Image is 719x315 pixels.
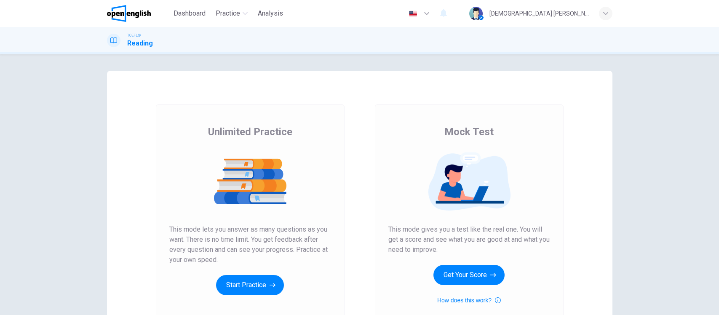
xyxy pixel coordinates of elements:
[469,7,483,20] img: Profile picture
[437,295,501,305] button: How does this work?
[408,11,418,17] img: en
[254,6,286,21] button: Analysis
[170,6,209,21] button: Dashboard
[208,125,292,139] span: Unlimited Practice
[107,5,151,22] img: OpenEnglish logo
[444,125,494,139] span: Mock Test
[216,8,240,19] span: Practice
[388,224,550,255] span: This mode gives you a test like the real one. You will get a score and see what you are good at a...
[169,224,331,265] span: This mode lets you answer as many questions as you want. There is no time limit. You get feedback...
[433,265,505,285] button: Get Your Score
[174,8,206,19] span: Dashboard
[127,32,141,38] span: TOEFL®
[258,8,283,19] span: Analysis
[127,38,153,48] h1: Reading
[212,6,251,21] button: Practice
[489,8,589,19] div: [DEMOGRAPHIC_DATA] [PERSON_NAME]
[216,275,284,295] button: Start Practice
[107,5,171,22] a: OpenEnglish logo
